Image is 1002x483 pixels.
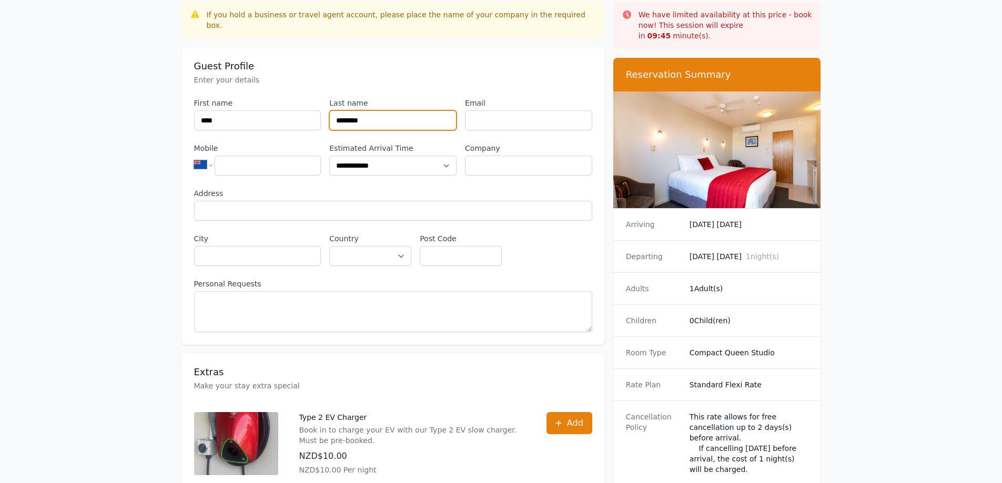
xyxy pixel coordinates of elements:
[194,279,592,289] label: Personal Requests
[194,143,321,153] label: Mobile
[329,98,457,108] label: Last name
[690,283,808,294] dd: 1 Adult(s)
[194,98,321,108] label: First name
[567,417,583,429] span: Add
[194,60,592,73] h3: Guest Profile
[194,75,592,85] p: Enter your details
[626,412,681,475] dt: Cancellation Policy
[329,143,457,153] label: Estimated Arrival Time
[639,9,813,41] p: We have limited availability at this price - book now! This session will expire in minute(s).
[690,412,808,475] div: This rate allows for free cancellation up to 2 days(s) before arrival. If cancelling [DATE] befor...
[465,98,592,108] label: Email
[626,347,681,358] dt: Room Type
[194,188,592,199] label: Address
[690,251,808,262] dd: [DATE] [DATE]
[299,465,525,475] p: NZD$10.00 Per night
[299,425,525,446] p: Book in to charge your EV with our Type 2 EV slow charger. Must be pre-booked.
[613,91,821,208] img: Compact Queen Studio
[465,143,592,153] label: Company
[329,233,411,244] label: Country
[690,315,808,326] dd: 0 Child(ren)
[299,450,525,463] p: NZD$10.00
[626,68,808,81] h3: Reservation Summary
[626,379,681,390] dt: Rate Plan
[690,219,808,230] dd: [DATE] [DATE]
[690,379,808,390] dd: Standard Flexi Rate
[746,252,779,261] span: 1 night(s)
[690,347,808,358] dd: Compact Queen Studio
[207,9,596,30] div: If you hold a business or travel agent account, please place the name of your company in the requ...
[626,315,681,326] dt: Children
[194,381,592,391] p: Make your stay extra special
[194,366,592,378] h3: Extras
[194,233,321,244] label: City
[647,32,671,40] strong: 09 : 45
[626,219,681,230] dt: Arriving
[626,251,681,262] dt: Departing
[299,412,525,423] p: Type 2 EV Charger
[420,233,502,244] label: Post Code
[546,412,592,434] button: Add
[194,412,278,475] img: Type 2 EV Charger
[626,283,681,294] dt: Adults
